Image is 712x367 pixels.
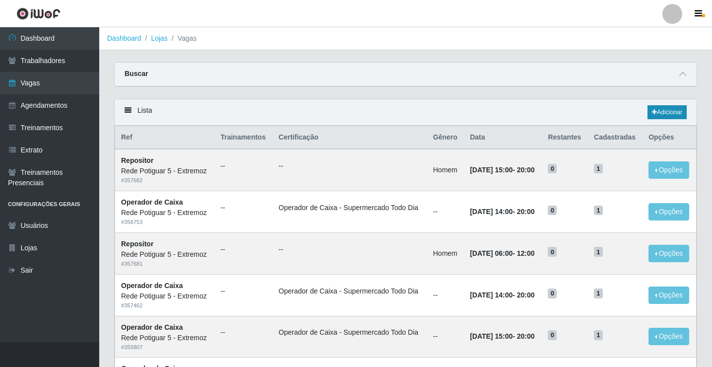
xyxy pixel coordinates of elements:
[470,166,534,174] strong: -
[121,282,183,290] strong: Operador de Caixa
[107,34,141,42] a: Dashboard
[220,286,266,296] ul: --
[121,260,208,268] div: # 357681
[648,245,689,262] button: Opções
[121,291,208,301] div: Rede Potiguar 5 - Extremoz
[125,70,148,77] strong: Buscar
[151,34,167,42] a: Lojas
[594,206,603,216] span: 1
[517,332,535,340] time: 20:00
[594,247,603,257] span: 1
[279,161,421,171] ul: --
[648,161,689,179] button: Opções
[517,166,535,174] time: 20:00
[273,126,427,149] th: Certificação
[427,274,464,316] td: --
[647,105,687,119] a: Adicionar
[517,249,535,257] time: 12:00
[121,166,208,176] div: Rede Potiguar 5 - Extremoz
[427,232,464,274] td: Homem
[648,203,689,220] button: Opções
[121,208,208,218] div: Rede Potiguar 5 - Extremoz
[517,208,535,216] time: 20:00
[16,7,61,20] img: CoreUI Logo
[548,164,557,174] span: 0
[470,166,513,174] time: [DATE] 15:00
[115,99,697,126] div: Lista
[588,126,643,149] th: Cadastradas
[648,287,689,304] button: Opções
[121,333,208,343] div: Rede Potiguar 5 - Extremoz
[470,208,513,216] time: [DATE] 14:00
[427,149,464,191] td: Homem
[279,286,421,296] li: Operador de Caixa - Supermercado Todo Dia
[220,161,266,171] ul: --
[121,323,183,331] strong: Operador de Caixa
[548,289,557,298] span: 0
[121,156,153,164] strong: Repositor
[594,330,603,340] span: 1
[470,332,534,340] strong: -
[220,244,266,255] ul: --
[470,208,534,216] strong: -
[121,249,208,260] div: Rede Potiguar 5 - Extremoz
[121,240,153,248] strong: Repositor
[115,126,215,149] th: Ref
[99,27,712,50] nav: breadcrumb
[279,327,421,338] li: Operador de Caixa - Supermercado Todo Dia
[548,206,557,216] span: 0
[470,249,534,257] strong: -
[548,330,557,340] span: 0
[121,343,208,352] div: # 355807
[427,316,464,358] td: --
[168,33,197,44] li: Vagas
[279,203,421,213] li: Operador de Caixa - Supermercado Todo Dia
[470,291,513,299] time: [DATE] 14:00
[542,126,588,149] th: Restantes
[464,126,542,149] th: Data
[470,332,513,340] time: [DATE] 15:00
[594,289,603,298] span: 1
[517,291,535,299] time: 20:00
[427,126,464,149] th: Gênero
[121,301,208,310] div: # 357462
[121,198,183,206] strong: Operador de Caixa
[548,247,557,257] span: 0
[648,328,689,345] button: Opções
[470,291,534,299] strong: -
[121,176,208,185] div: # 357682
[279,244,421,255] ul: --
[427,191,464,233] td: --
[121,218,208,226] div: # 356753
[643,126,696,149] th: Opções
[220,203,266,213] ul: --
[594,164,603,174] span: 1
[214,126,272,149] th: Trainamentos
[470,249,513,257] time: [DATE] 06:00
[220,327,266,338] ul: --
